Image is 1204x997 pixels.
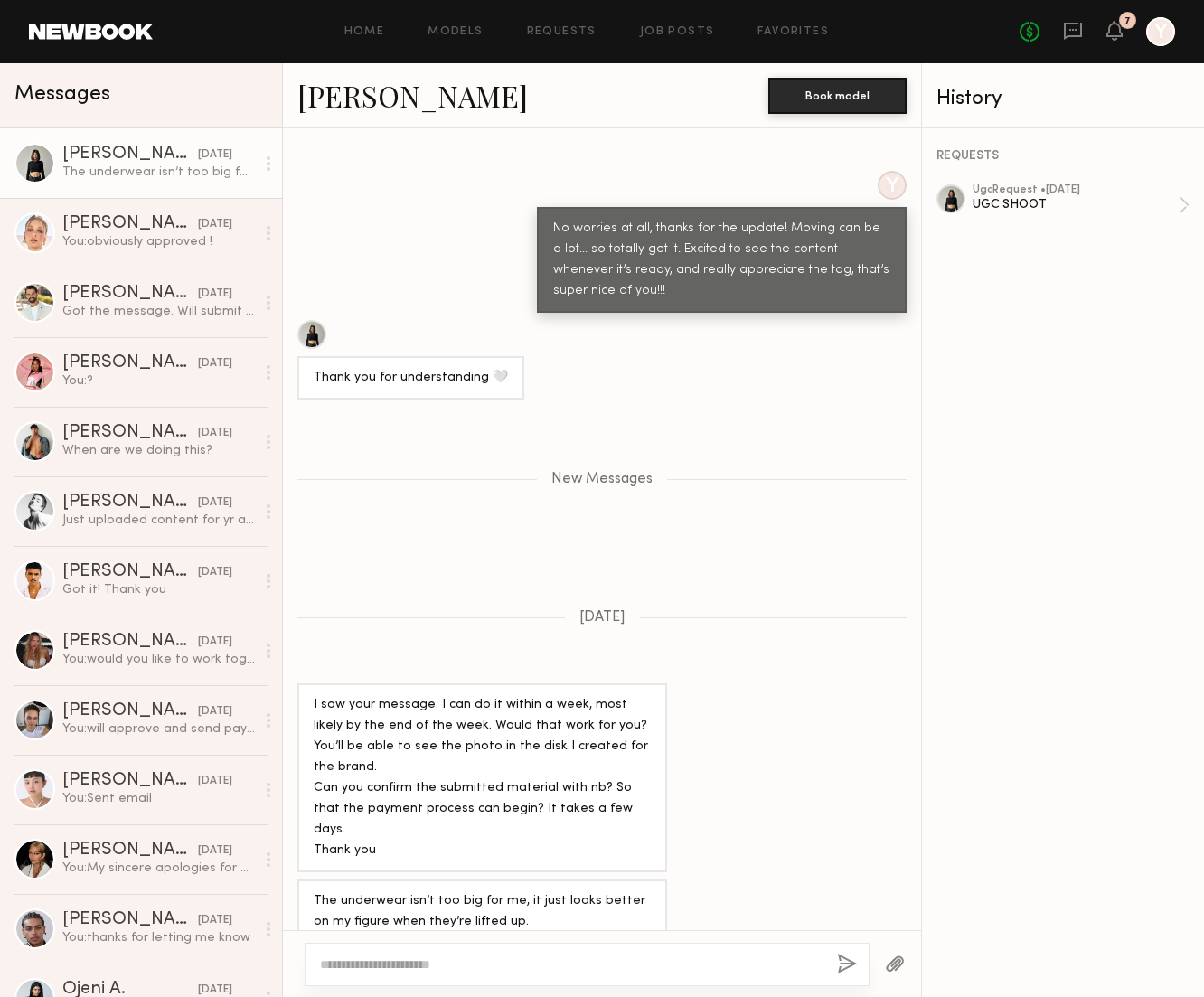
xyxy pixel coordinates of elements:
div: [DATE] [198,912,232,929]
a: [PERSON_NAME] [297,76,528,115]
a: ugcRequest •[DATE]UGC SHOOT [973,184,1190,226]
div: I saw your message. I can do it within a week, most likely by the end of the week. Would that wor... [314,695,651,861]
div: You: Sent email [62,790,255,807]
div: You: My sincere apologies for my outrageously late response! Would you still like to work together? [62,860,255,877]
div: [PERSON_NAME] [62,354,198,372]
div: Just uploaded content for yr approval [62,512,255,529]
div: [PERSON_NAME] [62,772,198,790]
div: [DATE] [198,703,232,720]
div: [PERSON_NAME] [62,842,198,860]
div: [DATE] [198,425,232,442]
div: [DATE] [198,286,232,303]
div: [PERSON_NAME] [62,911,198,929]
span: [DATE] [579,610,626,625]
a: Requests [527,26,597,38]
a: Home [344,26,385,38]
div: [DATE] [198,146,232,164]
div: [DATE] [198,842,232,860]
span: Messages [14,84,110,105]
div: When are we doing this? [62,442,255,459]
div: No worries at all, thanks for the update! Moving can be a lot... so totally get it. Excited to se... [553,219,890,302]
div: You: will approve and send payment [62,720,255,738]
div: [PERSON_NAME] [62,424,198,442]
div: REQUESTS [936,150,1190,163]
a: Models [428,26,483,38]
a: Book model [768,87,907,102]
div: [PERSON_NAME] [62,215,198,233]
div: [DATE] [198,494,232,512]
div: You: thanks for letting me know [62,929,255,946]
div: UGC SHOOT [973,196,1179,213]
div: [PERSON_NAME] [62,146,198,164]
div: You: would you like to work together ? [62,651,255,668]
div: The underwear isn’t too big for me, it just looks better on my figure when they’re lifted up. [314,891,651,933]
span: New Messages [551,472,653,487]
div: [PERSON_NAME] [62,563,198,581]
div: [PERSON_NAME] [62,633,198,651]
a: Y [1146,17,1175,46]
div: [DATE] [198,773,232,790]
div: 7 [1124,16,1131,26]
button: Book model [768,78,907,114]
div: ugc Request • [DATE] [973,184,1179,196]
div: The underwear isn’t too big for me, it just looks better on my figure when they’re lifted up. [62,164,255,181]
div: Thank you for understanding 🤍 [314,368,508,389]
div: Got it! Thank you [62,581,255,598]
div: [PERSON_NAME] [62,494,198,512]
div: Got the message. Will submit soon [62,303,255,320]
div: [DATE] [198,634,232,651]
div: [DATE] [198,355,232,372]
a: Favorites [757,26,829,38]
a: Job Posts [640,26,715,38]
div: [PERSON_NAME] [62,285,198,303]
div: You: obviously approved ! [62,233,255,250]
div: [DATE] [198,216,232,233]
div: [PERSON_NAME] [62,702,198,720]
div: History [936,89,1190,109]
div: You: ? [62,372,255,390]
div: [DATE] [198,564,232,581]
